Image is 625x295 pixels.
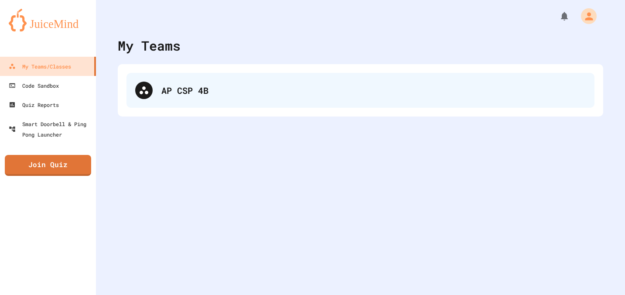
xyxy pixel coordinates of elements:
div: My Account [572,6,599,26]
div: Smart Doorbell & Ping Pong Launcher [9,119,92,140]
div: My Notifications [543,9,572,24]
a: Join Quiz [5,155,91,176]
div: AP CSP 4B [161,84,586,97]
div: Quiz Reports [9,99,59,110]
div: AP CSP 4B [126,73,594,108]
img: logo-orange.svg [9,9,87,31]
div: My Teams [118,36,181,55]
div: Code Sandbox [9,80,59,91]
div: My Teams/Classes [9,61,71,72]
